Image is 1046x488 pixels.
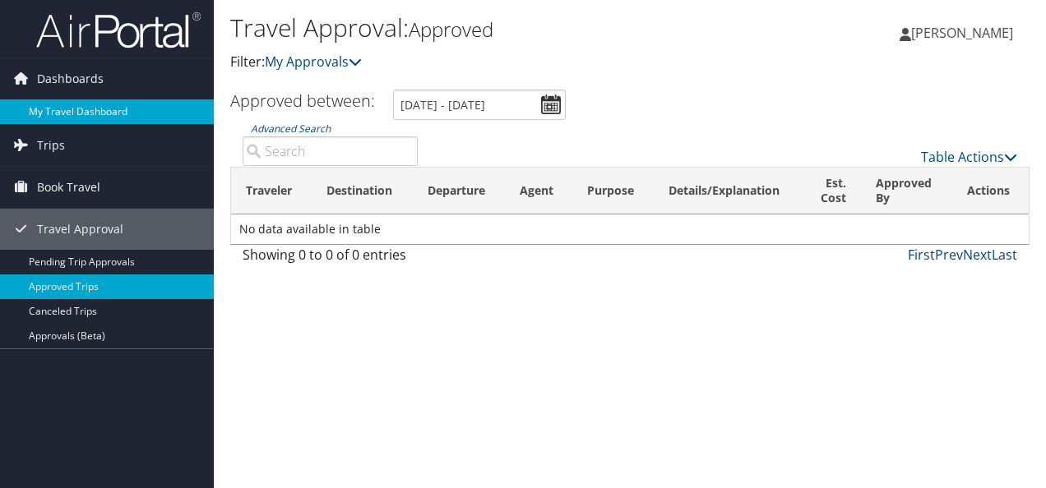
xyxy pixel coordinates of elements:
[861,168,951,214] th: Approved By: activate to sort column ascending
[393,90,566,120] input: [DATE] - [DATE]
[230,11,763,45] h1: Travel Approval:
[572,168,654,214] th: Purpose
[803,168,861,214] th: Est. Cost: activate to sort column ascending
[921,148,1017,166] a: Table Actions
[243,136,418,166] input: Advanced Search
[900,8,1030,58] a: [PERSON_NAME]
[992,246,1017,264] a: Last
[230,52,763,73] p: Filter:
[37,167,100,208] span: Book Travel
[37,58,104,99] span: Dashboards
[37,125,65,166] span: Trips
[654,168,803,214] th: Details/Explanation
[243,245,418,273] div: Showing 0 to 0 of 0 entries
[952,168,1029,214] th: Actions
[231,168,312,214] th: Traveler: activate to sort column ascending
[911,24,1013,42] span: [PERSON_NAME]
[505,168,572,214] th: Agent
[409,16,493,43] small: Approved
[908,246,935,264] a: First
[231,214,1029,244] td: No data available in table
[312,168,413,214] th: Destination: activate to sort column ascending
[37,209,123,250] span: Travel Approval
[36,11,201,49] img: airportal-logo.png
[251,122,331,136] a: Advanced Search
[413,168,505,214] th: Departure: activate to sort column ascending
[935,246,963,264] a: Prev
[963,246,992,264] a: Next
[230,90,375,112] h3: Approved between:
[265,53,362,71] a: My Approvals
